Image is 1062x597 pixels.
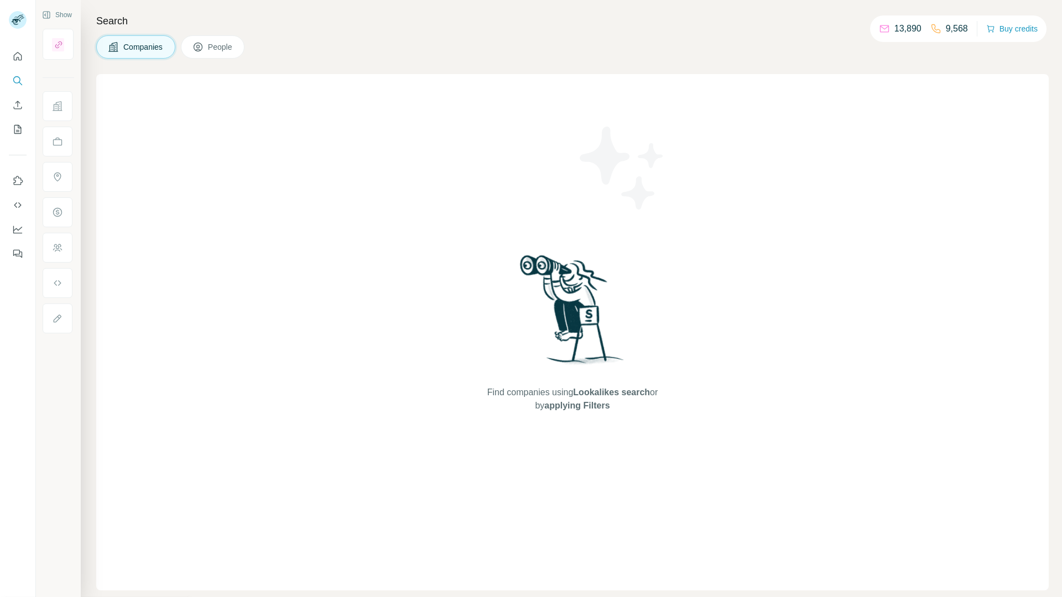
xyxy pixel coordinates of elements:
span: Lookalikes search [573,387,650,397]
img: Surfe Illustration - Woman searching with binoculars [515,252,630,375]
span: People [208,41,233,53]
p: 9,568 [946,22,968,35]
button: Use Surfe on LinkedIn [9,171,27,191]
button: My lists [9,119,27,139]
p: 13,890 [894,22,922,35]
span: Find companies using or by [484,386,661,412]
button: Quick start [9,46,27,66]
button: Search [9,71,27,91]
img: Surfe Illustration - Stars [572,118,672,218]
button: Show [34,7,80,23]
button: Dashboard [9,219,27,239]
h4: Search [96,13,1049,29]
button: Use Surfe API [9,195,27,215]
span: applying Filters [544,401,610,410]
button: Enrich CSV [9,95,27,115]
button: Buy credits [986,21,1038,36]
button: Feedback [9,244,27,264]
span: Companies [123,41,164,53]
